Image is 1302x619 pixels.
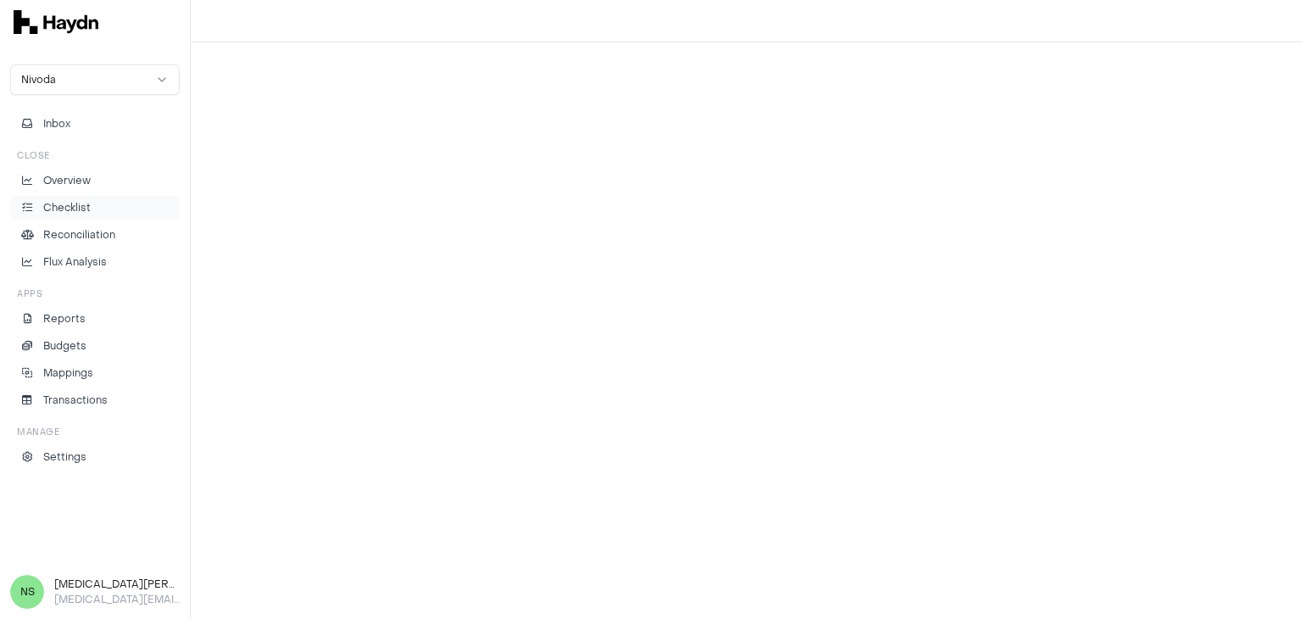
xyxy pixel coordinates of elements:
p: Transactions [43,393,108,408]
p: Reconciliation [43,227,115,243]
p: Checklist [43,200,91,215]
a: Reconciliation [10,223,180,247]
span: Inbox [43,116,70,131]
a: Transactions [10,388,180,412]
p: Settings [43,449,86,465]
p: Flux Analysis [43,254,107,270]
h3: Manage [17,426,59,438]
a: Mappings [10,361,180,385]
p: Mappings [43,365,93,381]
p: [MEDICAL_DATA][EMAIL_ADDRESS][DOMAIN_NAME] [54,592,180,607]
p: Reports [43,311,86,326]
p: Budgets [43,338,86,354]
h3: Close [17,149,50,162]
p: Overview [43,173,91,188]
a: Overview [10,169,180,192]
a: Settings [10,445,180,469]
h3: Apps [17,287,42,300]
img: svg+xml,%3c [14,10,98,34]
a: Checklist [10,196,180,220]
button: Inbox [10,112,180,136]
h3: [MEDICAL_DATA][PERSON_NAME] [54,577,180,592]
span: NS [10,575,44,609]
a: Flux Analysis [10,250,180,274]
a: Budgets [10,334,180,358]
a: Reports [10,307,180,331]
